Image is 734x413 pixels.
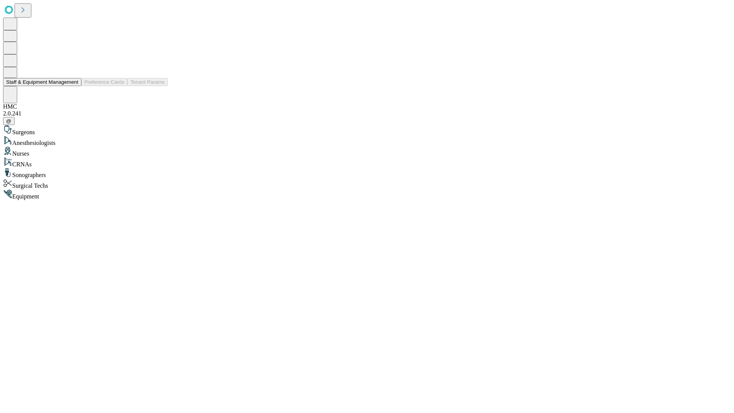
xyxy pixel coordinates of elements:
[3,117,15,125] button: @
[3,136,731,146] div: Anesthesiologists
[127,78,168,86] button: Tenant Params
[6,118,11,124] span: @
[3,157,731,168] div: CRNAs
[3,110,731,117] div: 2.0.241
[3,189,731,200] div: Equipment
[3,125,731,136] div: Surgeons
[3,179,731,189] div: Surgical Techs
[3,78,81,86] button: Staff & Equipment Management
[81,78,127,86] button: Preference Cards
[3,146,731,157] div: Nurses
[3,103,731,110] div: HMC
[3,168,731,179] div: Sonographers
